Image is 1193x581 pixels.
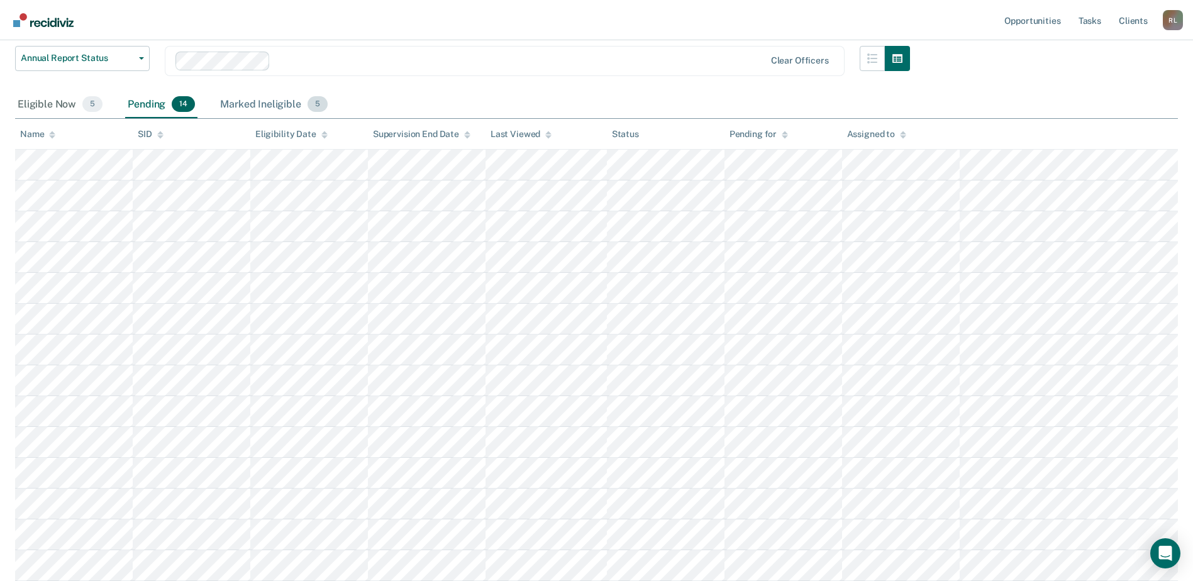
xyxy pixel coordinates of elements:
[1163,10,1183,30] div: R L
[138,129,164,140] div: SID
[373,129,470,140] div: Supervision End Date
[1150,538,1180,568] div: Open Intercom Messenger
[15,91,105,119] div: Eligible Now5
[13,13,74,27] img: Recidiviz
[730,129,788,140] div: Pending for
[125,91,197,119] div: Pending14
[491,129,552,140] div: Last Viewed
[172,96,195,113] span: 14
[82,96,103,113] span: 5
[20,129,55,140] div: Name
[15,46,150,71] button: Annual Report Status
[612,129,639,140] div: Status
[308,96,328,113] span: 5
[1163,10,1183,30] button: Profile dropdown button
[847,129,906,140] div: Assigned to
[218,91,330,119] div: Marked Ineligible5
[771,55,829,66] div: Clear officers
[255,129,328,140] div: Eligibility Date
[21,53,134,64] span: Annual Report Status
